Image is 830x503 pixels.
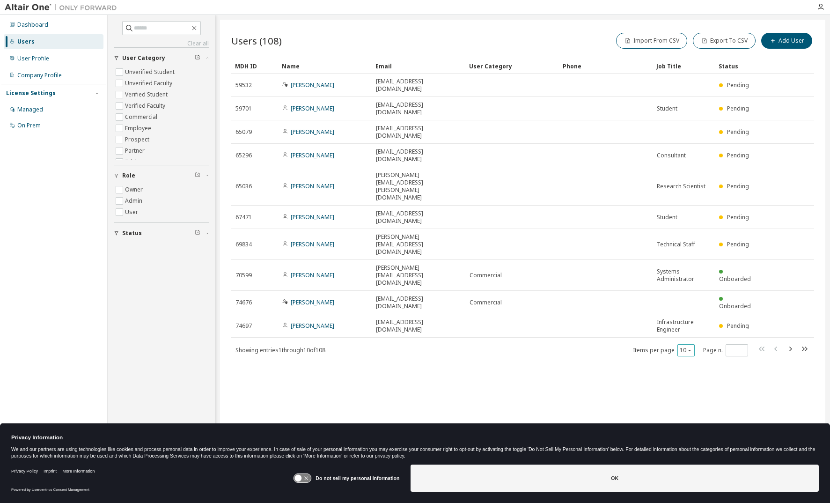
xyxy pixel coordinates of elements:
span: Pending [727,81,749,89]
span: Showing entries 1 through 10 of 108 [235,346,325,354]
span: Systems Administrator [657,268,711,283]
span: 65079 [235,128,252,136]
span: Commercial [470,272,502,279]
span: [EMAIL_ADDRESS][DOMAIN_NAME] [376,101,461,116]
button: Add User [761,33,812,49]
label: Commercial [125,111,159,123]
span: 74676 [235,299,252,306]
a: [PERSON_NAME] [291,322,334,330]
div: Company Profile [17,72,62,79]
span: Pending [727,213,749,221]
a: [PERSON_NAME] [291,213,334,221]
span: 69834 [235,241,252,248]
span: Status [122,229,142,237]
a: Clear all [114,40,209,47]
span: 74697 [235,322,252,330]
button: User Category [114,48,209,68]
span: 67471 [235,214,252,221]
div: Job Title [656,59,711,74]
span: 59701 [235,105,252,112]
div: Phone [563,59,649,74]
span: Onboarded [719,275,751,283]
span: Role [122,172,135,179]
div: User Category [469,59,555,74]
label: Owner [125,184,145,195]
a: [PERSON_NAME] [291,182,334,190]
span: Student [657,105,677,112]
button: Role [114,165,209,186]
a: [PERSON_NAME] [291,151,334,159]
span: Pending [727,128,749,136]
span: 59532 [235,81,252,89]
span: Clear filter [195,172,200,179]
span: Research Scientist [657,183,705,190]
span: [EMAIL_ADDRESS][DOMAIN_NAME] [376,78,461,93]
span: Items per page [633,344,695,356]
label: Verified Faculty [125,100,167,111]
img: Altair One [5,3,122,12]
label: Verified Student [125,89,169,100]
div: Name [282,59,368,74]
div: On Prem [17,122,41,129]
span: [EMAIL_ADDRESS][DOMAIN_NAME] [376,295,461,310]
span: Pending [727,151,749,159]
span: Student [657,214,677,221]
a: [PERSON_NAME] [291,104,334,112]
span: Pending [727,240,749,248]
span: User Category [122,54,165,62]
span: [EMAIL_ADDRESS][DOMAIN_NAME] [376,210,461,225]
button: 10 [680,347,692,354]
div: Status [719,59,758,74]
div: Users [17,38,35,45]
span: [EMAIL_ADDRESS][DOMAIN_NAME] [376,318,461,333]
a: [PERSON_NAME] [291,298,334,306]
label: Unverified Faculty [125,78,174,89]
span: Onboarded [719,302,751,310]
span: [PERSON_NAME][EMAIL_ADDRESS][PERSON_NAME][DOMAIN_NAME] [376,171,461,201]
div: Managed [17,106,43,113]
span: [EMAIL_ADDRESS][DOMAIN_NAME] [376,148,461,163]
span: Users (108) [231,34,282,47]
label: Employee [125,123,153,134]
label: Admin [125,195,144,207]
a: [PERSON_NAME] [291,128,334,136]
span: [EMAIL_ADDRESS][DOMAIN_NAME] [376,125,461,140]
span: [PERSON_NAME][EMAIL_ADDRESS][DOMAIN_NAME] [376,264,461,287]
div: Dashboard [17,21,48,29]
div: License Settings [6,89,56,97]
span: Page n. [703,344,748,356]
span: Infrastructure Engineer [657,318,711,333]
span: Pending [727,104,749,112]
span: Clear filter [195,229,200,237]
button: Export To CSV [693,33,756,49]
span: Pending [727,182,749,190]
span: [PERSON_NAME][EMAIL_ADDRESS][DOMAIN_NAME] [376,233,461,256]
label: Prospect [125,134,151,145]
span: 70599 [235,272,252,279]
span: Consultant [657,152,686,159]
a: [PERSON_NAME] [291,81,334,89]
div: MDH ID [235,59,274,74]
div: User Profile [17,55,49,62]
button: Status [114,223,209,244]
span: Pending [727,322,749,330]
a: [PERSON_NAME] [291,240,334,248]
label: Partner [125,145,147,156]
button: Import From CSV [616,33,687,49]
a: [PERSON_NAME] [291,271,334,279]
label: Unverified Student [125,67,176,78]
span: Commercial [470,299,502,306]
div: Email [375,59,462,74]
span: Clear filter [195,54,200,62]
span: Technical Staff [657,241,695,248]
label: User [125,207,140,218]
span: 65296 [235,152,252,159]
span: 65036 [235,183,252,190]
label: Trial [125,156,139,168]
